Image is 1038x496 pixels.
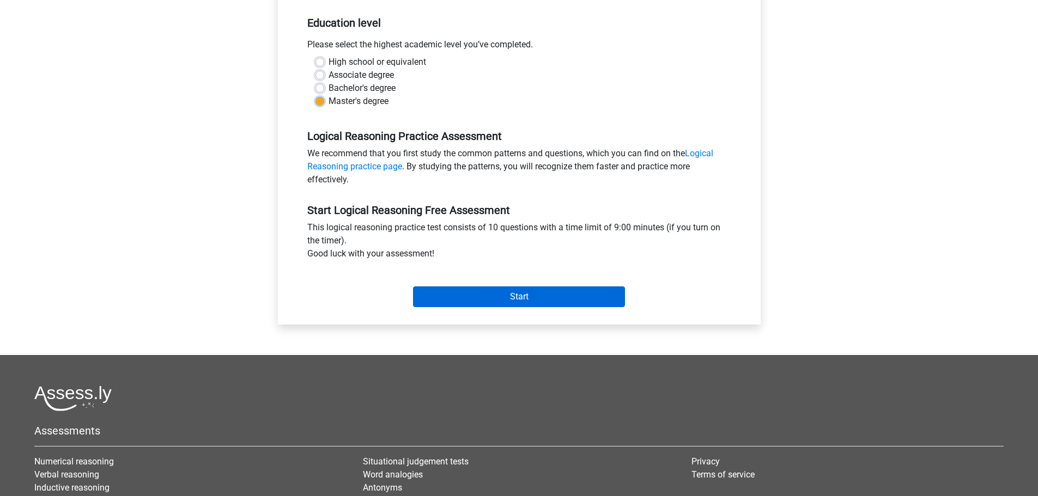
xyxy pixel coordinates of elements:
h5: Start Logical Reasoning Free Assessment [307,204,731,217]
label: Bachelor's degree [329,82,396,95]
h5: Education level [307,12,731,34]
a: Verbal reasoning [34,469,99,480]
a: Antonyms [363,482,402,493]
label: High school or equivalent [329,56,426,69]
a: Privacy [691,456,720,467]
a: Word analogies [363,469,423,480]
div: We recommend that you first study the common patterns and questions, which you can find on the . ... [299,147,739,191]
label: Associate degree [329,69,394,82]
h5: Logical Reasoning Practice Assessment [307,130,731,143]
div: This logical reasoning practice test consists of 10 questions with a time limit of 9:00 minutes (... [299,221,739,265]
a: Situational judgement tests [363,456,469,467]
a: Terms of service [691,469,755,480]
a: Numerical reasoning [34,456,114,467]
input: Start [413,286,625,307]
h5: Assessments [34,424,1004,437]
a: Inductive reasoning [34,482,110,493]
img: Assessly logo [34,385,112,411]
label: Master's degree [329,95,389,108]
div: Please select the highest academic level you’ve completed. [299,38,739,56]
